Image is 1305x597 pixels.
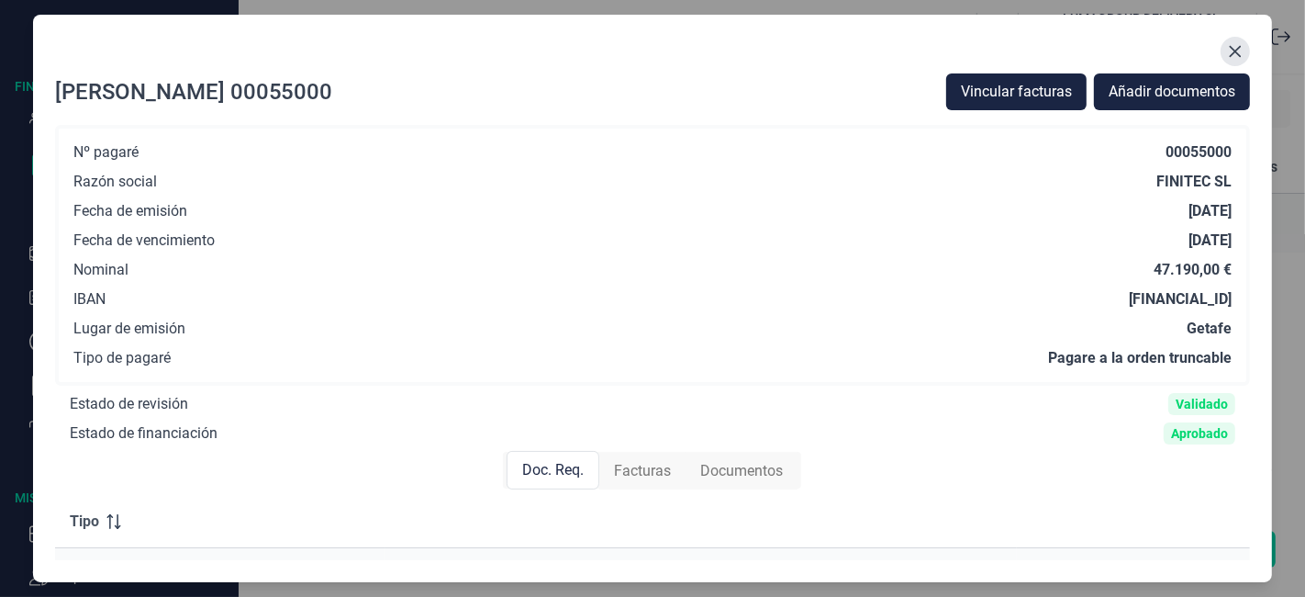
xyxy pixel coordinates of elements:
div: 47.190,00 € [1154,261,1232,279]
div: Fecha de emisión [73,202,187,220]
div: IBAN [73,290,106,309]
span: Vincular facturas [961,81,1072,103]
div: 00055000 [1166,143,1232,162]
div: Nº pagaré [73,143,139,162]
div: Pagare a la orden truncable [1048,349,1232,367]
button: Close [1221,37,1250,66]
div: [FINANCIAL_ID] [1129,290,1232,309]
div: Doc. Req. [507,451,599,490]
span: Documentos [700,460,783,482]
div: [DATE] [1188,231,1232,250]
span: Añadir documentos [1109,81,1235,103]
div: Lugar de emisión [73,320,185,338]
div: Validado [1176,397,1228,411]
span: Tipo [70,511,99,533]
div: Aprobado [1171,426,1228,441]
div: Razón social [73,173,157,191]
div: Facturas [599,453,686,490]
button: Vincular facturas [946,73,1087,110]
span: Facturas [614,460,671,482]
div: Estado de revisión [70,395,188,413]
div: Fecha de vencimiento [73,231,215,250]
div: [DATE] [1188,202,1232,220]
div: Estado de financiación [70,424,217,443]
div: Tipo de pagaré [73,349,171,367]
span: Doc. Req. [522,459,584,481]
div: FINITEC SL [1156,173,1232,191]
div: Getafe [1187,320,1232,338]
button: Añadir documentos [1094,73,1250,110]
div: [PERSON_NAME] 00055000 [55,77,333,107]
div: Nominal [73,261,128,279]
div: Documentos [686,453,797,490]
